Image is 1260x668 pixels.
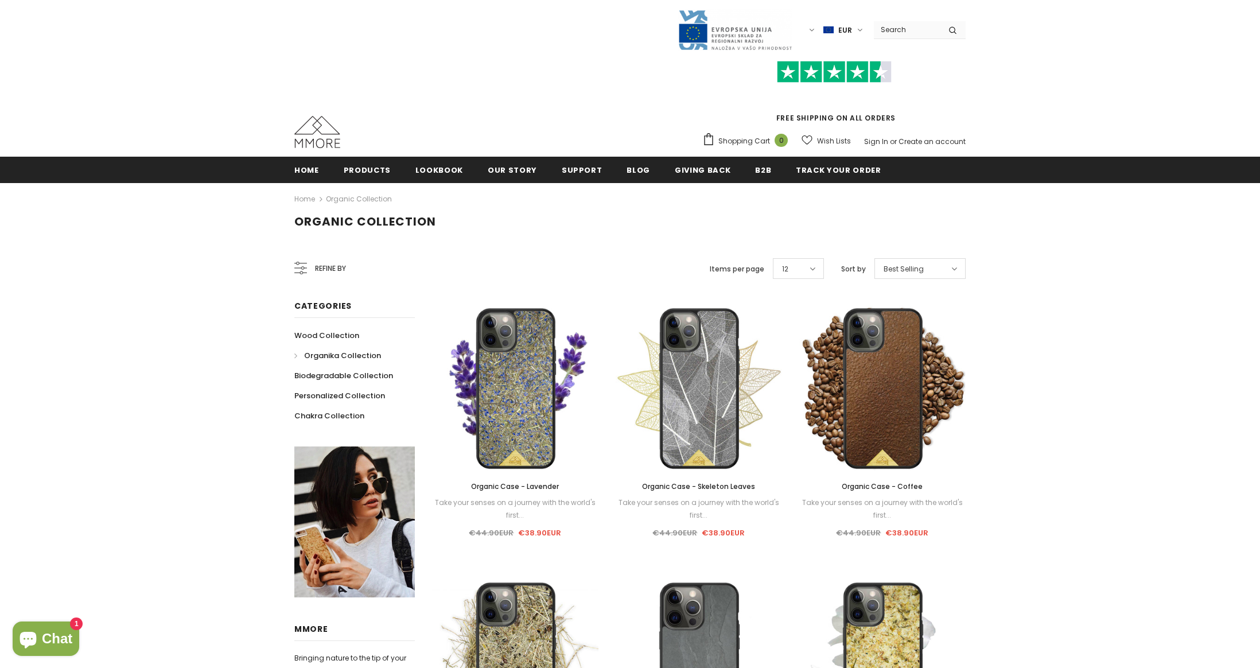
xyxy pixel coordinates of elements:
[294,366,393,386] a: Biodegradable Collection
[344,165,391,176] span: Products
[838,25,852,36] span: EUR
[702,66,966,123] span: FREE SHIPPING ON ALL ORDERS
[469,527,514,538] span: €44.90EUR
[799,480,966,493] a: Organic Case - Coffee
[884,263,924,275] span: Best Selling
[899,137,966,146] a: Create an account
[294,192,315,206] a: Home
[294,370,393,381] span: Biodegradable Collection
[799,496,966,522] div: Take your senses on a journey with the world's first...
[678,25,792,34] a: Javni Razpis
[802,131,851,151] a: Wish Lists
[836,527,881,538] span: €44.90EUR
[796,157,881,182] a: Track your order
[488,157,537,182] a: Our Story
[718,135,770,147] span: Shopping Cart
[294,213,436,230] span: Organic Collection
[755,165,771,176] span: B2B
[864,137,888,146] a: Sign In
[652,527,697,538] span: €44.90EUR
[562,157,602,182] a: support
[710,263,764,275] label: Items per page
[842,481,923,491] span: Organic Case - Coffee
[616,496,782,522] div: Take your senses on a journey with the world's first...
[294,390,385,401] span: Personalized Collection
[294,325,359,345] a: Wood Collection
[344,157,391,182] a: Products
[415,157,463,182] a: Lookbook
[775,134,788,147] span: 0
[432,480,598,493] a: Organic Case - Lavender
[817,135,851,147] span: Wish Lists
[415,165,463,176] span: Lookbook
[9,622,83,659] inbox-online-store-chat: Shopify online store chat
[678,9,792,51] img: Javni Razpis
[471,481,559,491] span: Organic Case - Lavender
[675,165,730,176] span: Giving back
[294,345,381,366] a: Organika Collection
[702,83,966,112] iframe: Customer reviews powered by Trustpilot
[315,262,346,275] span: Refine by
[294,165,319,176] span: Home
[562,165,602,176] span: support
[702,527,745,538] span: €38.90EUR
[755,157,771,182] a: B2B
[294,300,352,312] span: Categories
[294,116,340,148] img: MMORE Cases
[627,157,650,182] a: Blog
[627,165,650,176] span: Blog
[885,527,928,538] span: €38.90EUR
[782,263,788,275] span: 12
[294,157,319,182] a: Home
[294,623,328,635] span: MMORE
[294,406,364,426] a: Chakra Collection
[294,410,364,421] span: Chakra Collection
[294,386,385,406] a: Personalized Collection
[890,137,897,146] span: or
[294,330,359,341] span: Wood Collection
[326,194,392,204] a: Organic Collection
[432,496,598,522] div: Take your senses on a journey with the world's first...
[488,165,537,176] span: Our Story
[642,481,755,491] span: Organic Case - Skeleton Leaves
[616,480,782,493] a: Organic Case - Skeleton Leaves
[518,527,561,538] span: €38.90EUR
[675,157,730,182] a: Giving back
[304,350,381,361] span: Organika Collection
[702,133,794,150] a: Shopping Cart 0
[841,263,866,275] label: Sort by
[796,165,881,176] span: Track your order
[874,21,940,38] input: Search Site
[777,61,892,83] img: Trust Pilot Stars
